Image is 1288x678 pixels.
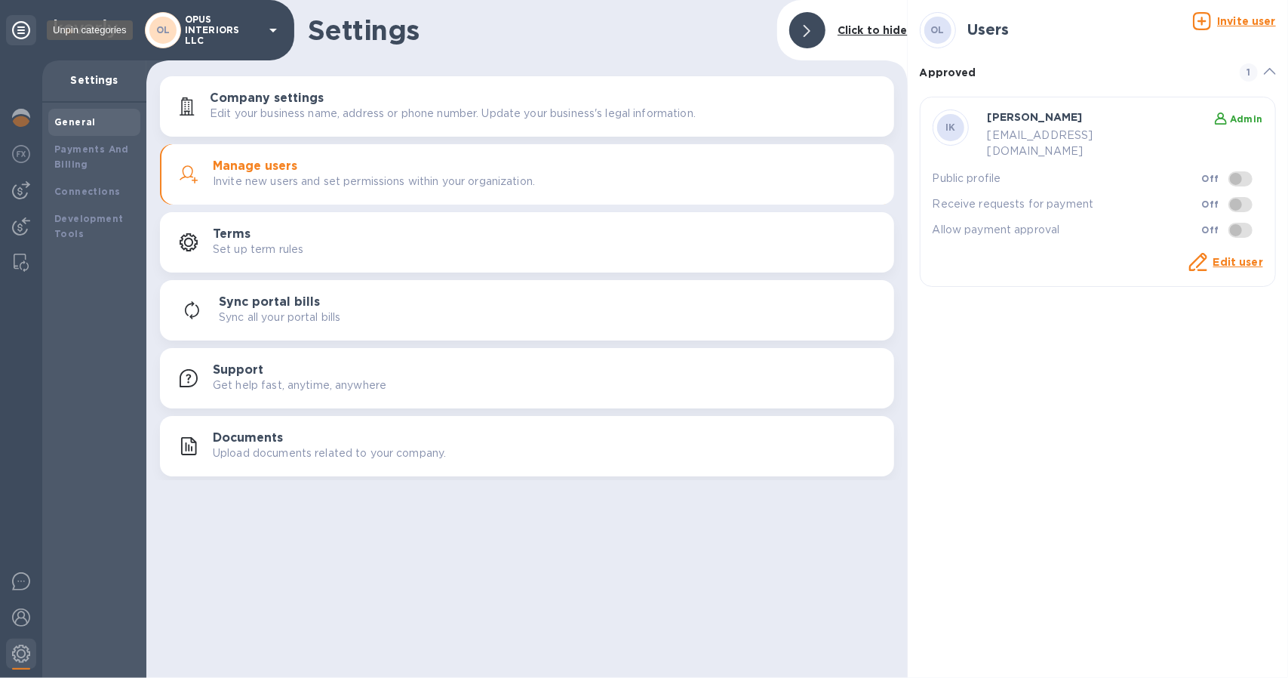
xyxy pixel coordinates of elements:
[930,24,945,35] b: OL
[988,109,1148,125] p: [PERSON_NAME]
[945,122,956,133] b: IK
[54,72,134,88] p: Settings
[210,91,324,106] h3: Company settings
[219,295,320,310] h3: Sync portal bills
[160,416,894,476] button: DocumentsUpload documents related to your company.
[54,20,118,38] img: Logo
[933,222,1202,238] p: Allow payment approval
[1213,256,1263,268] a: Edit user
[219,310,340,325] p: Sync all your portal bills
[54,213,123,239] b: Development Tools
[933,196,1202,212] p: Receive requests for payment
[213,445,446,461] p: Upload documents related to your company.
[185,14,260,46] p: OPUS INTERIORS LLC
[1202,173,1219,184] b: Off
[54,143,129,170] b: Payments And Billing
[160,348,894,408] button: SupportGet help fast, anytime, anywhere
[213,174,535,190] p: Invite new users and set permissions within your organization.
[933,109,1263,274] div: IK[PERSON_NAME] Admin[EMAIL_ADDRESS][DOMAIN_NAME]Public profileOffReceive requests for paymentOff...
[308,14,765,46] h1: Settings
[160,76,894,137] button: Company settingsEdit your business name, address or phone number. Update your business's legal in...
[210,106,696,122] p: Edit your business name, address or phone number. Update your business's legal information.
[1202,224,1219,236] b: Off
[838,24,908,36] b: Click to hide
[160,212,894,273] button: TermsSet up term rules
[1217,15,1276,27] u: Invite user
[213,227,251,242] h3: Terms
[988,128,1148,159] p: [EMAIL_ADDRESS][DOMAIN_NAME]
[54,116,96,128] b: General
[160,144,894,205] button: Manage usersInvite new users and set permissions within your organization.
[12,145,30,163] img: Foreign exchange
[213,431,283,445] h3: Documents
[920,48,1276,97] div: Approved 1
[213,159,297,174] h3: Manage users
[160,280,894,341] button: Sync portal billsSync all your portal bills
[156,24,171,35] b: OL
[968,21,1010,39] h3: Users
[213,242,303,257] p: Set up term rules
[1240,63,1258,82] span: 1
[933,171,1202,186] p: Public profile
[213,363,263,378] h3: Support
[1230,113,1263,125] b: Admin
[213,378,386,393] p: Get help fast, anytime, anywhere
[54,186,120,197] b: Connections
[1202,199,1219,210] b: Off
[920,66,976,79] b: Approved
